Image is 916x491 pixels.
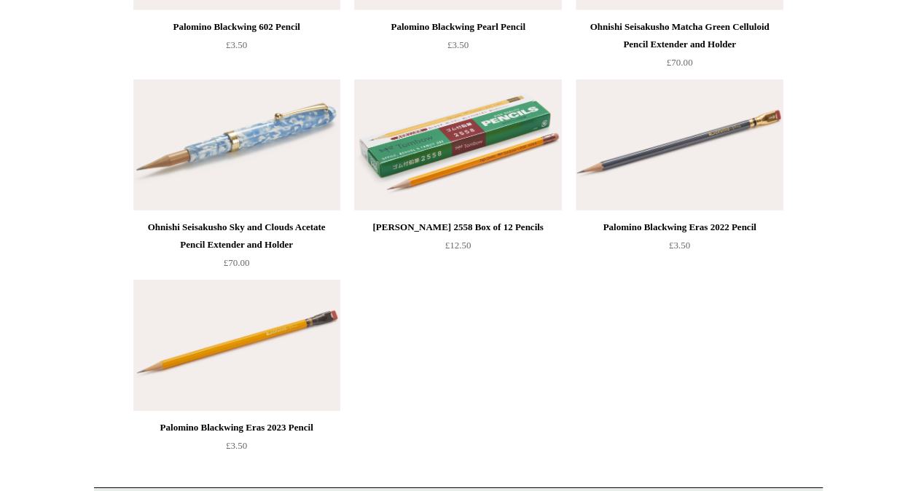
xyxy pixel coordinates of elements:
[579,219,779,236] div: Palomino Blackwing Eras 2022 Pencil
[354,79,561,211] img: HB Tombow 2558 Box of 12 Pencils
[576,219,783,278] a: Palomino Blackwing Eras 2022 Pencil £3.50
[133,79,340,211] a: Ohnishi Seisakusho Sky and Clouds Acetate Pencil Extender and Holder Ohnishi Seisakusho Sky and C...
[576,79,783,211] img: Palomino Blackwing Eras 2022 Pencil
[133,219,340,278] a: Ohnishi Seisakusho Sky and Clouds Acetate Pencil Extender and Holder £70.00
[576,18,783,78] a: Ohnishi Seisakusho Matcha Green Celluloid Pencil Extender and Holder £70.00
[133,280,340,411] img: Palomino Blackwing Eras 2023 Pencil
[354,219,561,278] a: [PERSON_NAME] 2558 Box of 12 Pencils £12.50
[226,39,247,50] span: £3.50
[447,39,469,50] span: £3.50
[137,219,337,254] div: Ohnishi Seisakusho Sky and Clouds Acetate Pencil Extender and Holder
[445,240,471,251] span: £12.50
[133,79,340,211] img: Ohnishi Seisakusho Sky and Clouds Acetate Pencil Extender and Holder
[354,79,561,211] a: HB Tombow 2558 Box of 12 Pencils HB Tombow 2558 Box of 12 Pencils
[224,257,250,268] span: £70.00
[133,280,340,411] a: Palomino Blackwing Eras 2023 Pencil Palomino Blackwing Eras 2023 Pencil
[354,18,561,78] a: Palomino Blackwing Pearl Pencil £3.50
[133,18,340,78] a: Palomino Blackwing 602 Pencil £3.50
[579,18,779,53] div: Ohnishi Seisakusho Matcha Green Celluloid Pencil Extender and Holder
[669,240,690,251] span: £3.50
[226,440,247,451] span: £3.50
[358,18,557,36] div: Palomino Blackwing Pearl Pencil
[137,18,337,36] div: Palomino Blackwing 602 Pencil
[137,419,337,436] div: Palomino Blackwing Eras 2023 Pencil
[358,219,557,236] div: [PERSON_NAME] 2558 Box of 12 Pencils
[667,57,693,68] span: £70.00
[576,79,783,211] a: Palomino Blackwing Eras 2022 Pencil Palomino Blackwing Eras 2022 Pencil
[133,419,340,479] a: Palomino Blackwing Eras 2023 Pencil £3.50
